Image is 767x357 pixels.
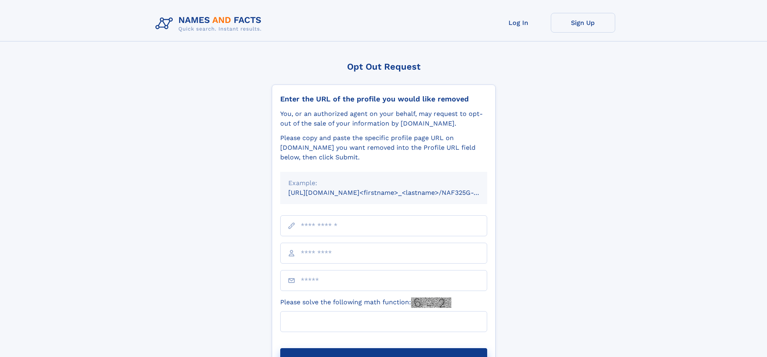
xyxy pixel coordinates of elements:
[280,133,487,162] div: Please copy and paste the specific profile page URL on [DOMAIN_NAME] you want removed into the Pr...
[152,13,268,35] img: Logo Names and Facts
[551,13,615,33] a: Sign Up
[280,95,487,103] div: Enter the URL of the profile you would like removed
[288,189,502,196] small: [URL][DOMAIN_NAME]<firstname>_<lastname>/NAF325G-xxxxxxxx
[486,13,551,33] a: Log In
[272,62,496,72] div: Opt Out Request
[288,178,479,188] div: Example:
[280,109,487,128] div: You, or an authorized agent on your behalf, may request to opt-out of the sale of your informatio...
[280,297,451,308] label: Please solve the following math function:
